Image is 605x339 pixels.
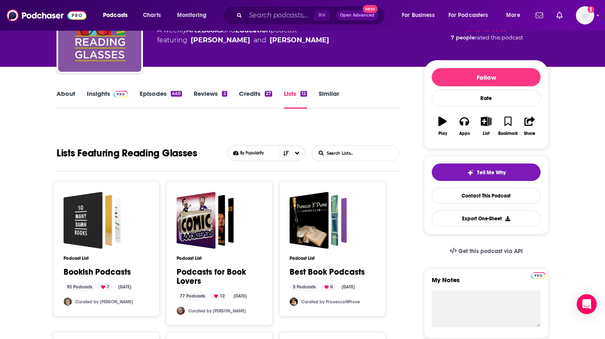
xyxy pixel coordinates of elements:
div: List [483,131,489,136]
img: Rashanii [177,307,185,315]
button: open menu [97,9,138,22]
button: List [475,111,497,141]
h3: Podcast List [290,256,375,261]
img: Podchaser Pro [531,272,546,279]
div: Play [438,131,447,136]
a: Podcasts for Book Lovers [177,268,262,286]
button: Share [519,111,541,141]
div: 27 [265,91,272,97]
div: Open Intercom Messenger [577,294,597,314]
span: More [506,10,520,21]
button: Follow [432,68,541,86]
span: For Podcasters [448,10,488,21]
div: Apps [459,131,470,136]
a: Contact This Podcast [432,188,541,204]
button: Open AdvancedNew [336,10,378,20]
div: 12 [211,293,228,300]
button: open menu [500,9,531,22]
button: Show profile menu [576,6,594,24]
span: Monitoring [177,10,207,21]
h1: Lists Featuring Reading Glasses [57,145,197,161]
a: InsightsPodchaser Pro [87,90,128,109]
img: User Profile [576,6,594,24]
a: Similar [319,90,339,109]
button: Bookmark [497,111,519,141]
span: 7 people [451,34,475,41]
div: 5 Podcasts [290,283,319,291]
a: Curated by ProseccoNProse [301,299,360,305]
img: Podchaser Pro [113,91,128,98]
span: Tell Me Why [477,169,506,176]
img: sarahnicolas [64,298,72,306]
span: Podcasts [103,10,128,21]
button: Choose List sort [228,145,305,161]
span: New [363,5,378,13]
a: Bookish Podcasts [64,268,131,277]
img: Podchaser - Follow, Share and Rate Podcasts [7,7,86,23]
button: open menu [396,9,445,22]
a: Brea Grant [191,35,250,45]
span: rated this podcast [475,34,523,41]
a: Episodes440 [140,90,182,109]
input: Search podcasts, credits, & more... [246,9,314,22]
a: Pro website [531,271,546,279]
svg: Add a profile image [588,6,594,13]
a: Get this podcast via API [443,241,529,261]
h3: Podcast List [64,256,149,261]
img: tell me why sparkle [467,169,474,176]
span: and [253,35,266,45]
div: [DATE] [230,293,250,300]
a: Credits27 [239,90,272,109]
a: Best Book Podcasts [290,268,365,277]
a: Show notifications dropdown [532,8,546,22]
div: A weekly podcast [157,25,329,45]
div: Share [524,131,535,136]
div: Bookmark [498,131,518,136]
label: My Notes [432,276,541,290]
div: [DATE] [115,283,135,291]
div: Search podcasts, credits, & more... [231,6,393,25]
div: 7 [98,283,113,291]
span: By Popularity [240,151,294,156]
span: ⌘ K [314,10,330,21]
div: [DATE] [338,283,358,291]
a: Reviews2 [194,90,227,109]
a: Mallory O'Meara [270,35,329,45]
a: Charts [138,9,166,22]
button: open menu [443,9,500,22]
a: Curated by [PERSON_NAME] [188,308,246,314]
span: For Business [402,10,435,21]
div: 0 [321,283,336,291]
a: Bookish Podcasts [64,192,121,249]
button: Apps [453,111,475,141]
span: Get this podcast via API [458,248,523,255]
a: Podcasts for Book Lovers [177,192,234,249]
div: 2 [222,91,227,97]
button: tell me why sparkleTell Me Why [432,163,541,181]
div: 92 Podcasts [64,283,96,291]
div: 440 [171,91,182,97]
span: Logged in as ei1745 [576,6,594,24]
span: Charts [143,10,161,21]
button: Export One-Sheet [432,210,541,227]
a: Lists12 [284,90,307,109]
button: open menu [171,9,217,22]
a: Show notifications dropdown [553,8,566,22]
div: 77 Podcasts [177,293,209,300]
h3: Podcast List [177,256,262,261]
div: Rate [432,90,541,107]
span: featuring [157,35,329,45]
button: Play [432,111,453,141]
img: ProseccoNProse [290,298,298,306]
div: 12 [300,91,307,97]
a: Curated by [PERSON_NAME] [75,299,133,305]
a: Best Book Podcasts [290,192,347,249]
a: About [57,90,75,109]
